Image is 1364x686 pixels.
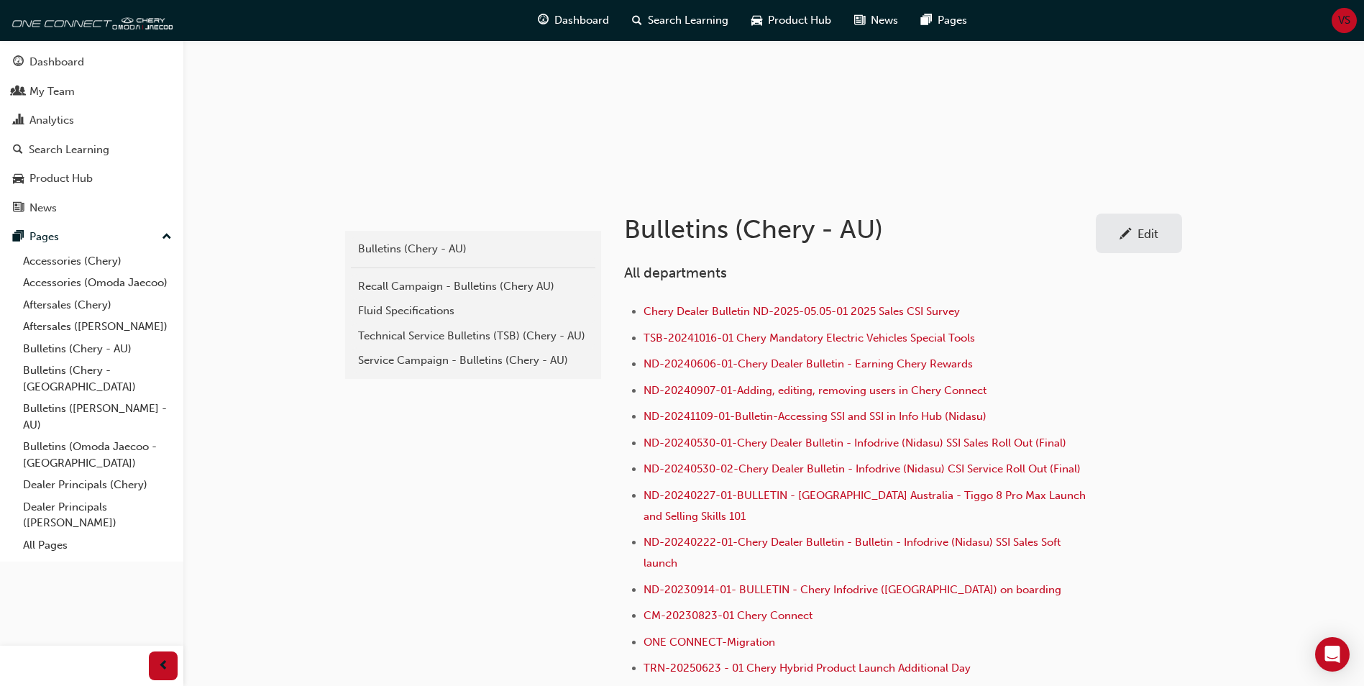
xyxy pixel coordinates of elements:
[624,265,727,281] span: All departments
[751,12,762,29] span: car-icon
[17,338,178,360] a: Bulletins (Chery - AU)
[29,54,84,70] div: Dashboard
[6,49,178,76] a: Dashboard
[6,195,178,221] a: News
[358,328,588,344] div: Technical Service Bulletins (TSB) (Chery - AU)
[17,360,178,398] a: Bulletins (Chery - [GEOGRAPHIC_DATA])
[29,83,75,100] div: My Team
[13,114,24,127] span: chart-icon
[644,462,1081,475] a: ND-20240530-02-Chery Dealer Bulletin - Infodrive (Nidasu) CSI Service Roll Out (Final)
[13,144,23,157] span: search-icon
[17,294,178,316] a: Aftersales (Chery)
[644,436,1066,449] a: ND-20240530-01-Chery Dealer Bulletin - Infodrive (Nidasu) SSI Sales Roll Out (Final)
[358,278,588,295] div: Recall Campaign - Bulletins (Chery AU)
[871,12,898,29] span: News
[6,137,178,163] a: Search Learning
[538,12,549,29] span: guage-icon
[644,609,813,622] a: CM-20230823-01 Chery Connect
[621,6,740,35] a: search-iconSearch Learning
[29,112,74,129] div: Analytics
[1338,12,1350,29] span: VS
[644,410,987,423] a: ND-20241109-01-Bulletin-Accessing SSI and SSI in Info Hub (Nidasu)
[351,237,595,262] a: Bulletins (Chery - AU)
[6,107,178,134] a: Analytics
[17,250,178,273] a: Accessories (Chery)
[351,348,595,373] a: Service Campaign - Bulletins (Chery - AU)
[644,305,960,318] a: Chery Dealer Bulletin ND-2025-05.05-01 2025 Sales CSI Survey
[632,12,642,29] span: search-icon
[13,86,24,99] span: people-icon
[6,224,178,250] button: Pages
[17,436,178,474] a: Bulletins (Omoda Jaecoo - [GEOGRAPHIC_DATA])
[644,331,975,344] a: TSB-20241016-01 Chery Mandatory Electric Vehicles Special Tools
[13,56,24,69] span: guage-icon
[644,489,1089,523] a: ND-20240227-01-BULLETIN - [GEOGRAPHIC_DATA] Australia - Tiggo 8 Pro Max Launch and Selling Skills...
[644,662,971,674] a: TRN-20250623 - 01 Chery Hybrid Product Launch Additional Day
[358,352,588,369] div: Service Campaign - Bulletins (Chery - AU)
[648,12,728,29] span: Search Learning
[13,231,24,244] span: pages-icon
[768,12,831,29] span: Product Hub
[644,357,973,370] a: ND-20240606-01-Chery Dealer Bulletin - Earning Chery Rewards
[358,241,588,257] div: Bulletins (Chery - AU)
[1138,227,1158,241] div: Edit
[29,170,93,187] div: Product Hub
[938,12,967,29] span: Pages
[1315,637,1350,672] div: Open Intercom Messenger
[740,6,843,35] a: car-iconProduct Hub
[17,398,178,436] a: Bulletins ([PERSON_NAME] - AU)
[854,12,865,29] span: news-icon
[29,200,57,216] div: News
[17,496,178,534] a: Dealer Principals ([PERSON_NAME])
[17,534,178,557] a: All Pages
[6,78,178,105] a: My Team
[644,636,775,649] a: ONE CONNECT-Migration
[17,316,178,338] a: Aftersales ([PERSON_NAME])
[526,6,621,35] a: guage-iconDashboard
[1332,8,1357,33] button: VS
[921,12,932,29] span: pages-icon
[17,272,178,294] a: Accessories (Omoda Jaecoo)
[7,6,173,35] img: oneconnect
[910,6,979,35] a: pages-iconPages
[351,324,595,349] a: Technical Service Bulletins (TSB) (Chery - AU)
[13,202,24,215] span: news-icon
[17,474,178,496] a: Dealer Principals (Chery)
[554,12,609,29] span: Dashboard
[624,214,1096,245] h1: Bulletins (Chery - AU)
[644,384,987,397] a: ND-20240907-01-Adding, editing, removing users in Chery Connect
[1120,228,1132,242] span: pencil-icon
[644,583,1061,596] a: ND-20230914-01- BULLETIN - Chery Infodrive ([GEOGRAPHIC_DATA]) on boarding
[644,536,1063,570] a: ND-20240222-01-Chery Dealer Bulletin - Bulletin - Infodrive (Nidasu) SSI Sales Soft launch
[6,46,178,224] button: DashboardMy TeamAnalyticsSearch LearningProduct HubNews
[13,173,24,186] span: car-icon
[351,298,595,324] a: Fluid Specifications
[158,657,169,675] span: prev-icon
[6,165,178,192] a: Product Hub
[351,274,595,299] a: Recall Campaign - Bulletins (Chery AU)
[358,303,588,319] div: Fluid Specifications
[162,228,172,247] span: up-icon
[843,6,910,35] a: news-iconNews
[1096,214,1182,253] a: Edit
[29,229,59,245] div: Pages
[29,142,109,158] div: Search Learning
